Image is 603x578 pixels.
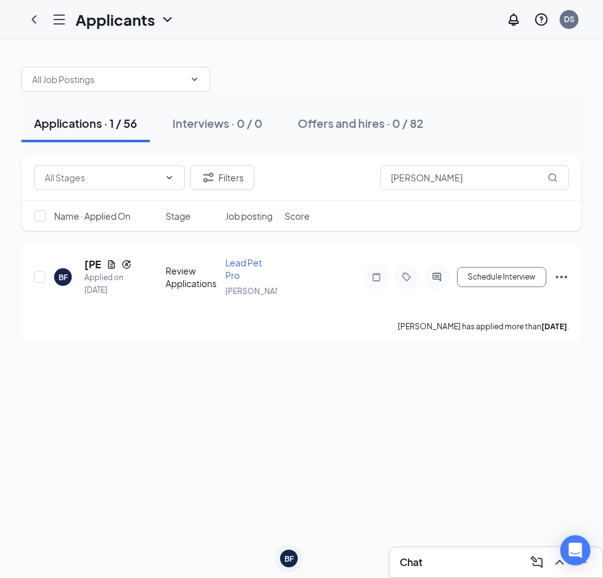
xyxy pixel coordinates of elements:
[380,165,569,190] input: Search in applications
[369,272,384,282] svg: Note
[506,12,521,27] svg: Notifications
[560,535,590,565] div: Open Intercom Messenger
[399,272,414,282] svg: Tag
[285,210,310,222] span: Score
[160,12,175,27] svg: ChevronDown
[548,173,558,183] svg: MagnifyingGlass
[457,267,546,287] button: Schedule Interview
[52,12,67,27] svg: Hamburger
[564,14,575,25] div: DS
[549,552,570,572] button: ChevronUp
[54,210,130,222] span: Name · Applied On
[59,272,68,283] div: BF
[225,286,288,296] span: [PERSON_NAME]
[529,555,544,570] svg: ComposeMessage
[121,259,132,269] svg: Reapply
[225,210,273,222] span: Job posting
[45,171,159,184] input: All Stages
[534,12,549,27] svg: QuestionInfo
[225,257,262,281] span: Lead Pet Pro
[172,115,262,131] div: Interviews · 0 / 0
[527,552,547,572] button: ComposeMessage
[84,271,132,297] div: Applied on [DATE]
[26,12,42,27] svg: ChevronLeft
[166,210,191,222] span: Stage
[429,272,444,282] svg: ActiveChat
[285,553,294,564] div: BF
[166,264,218,290] div: Review Applications
[201,170,216,185] svg: Filter
[554,269,569,285] svg: Ellipses
[398,321,569,332] p: [PERSON_NAME] has applied more than .
[76,9,155,30] h1: Applicants
[190,165,254,190] button: Filter Filters
[106,259,116,269] svg: Document
[541,322,567,331] b: [DATE]
[34,115,137,131] div: Applications · 1 / 56
[164,173,174,183] svg: ChevronDown
[189,74,200,84] svg: ChevronDown
[298,115,424,131] div: Offers and hires · 0 / 82
[552,555,567,570] svg: ChevronUp
[400,555,422,569] h3: Chat
[84,258,101,271] h5: [PERSON_NAME]
[32,72,184,86] input: All Job Postings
